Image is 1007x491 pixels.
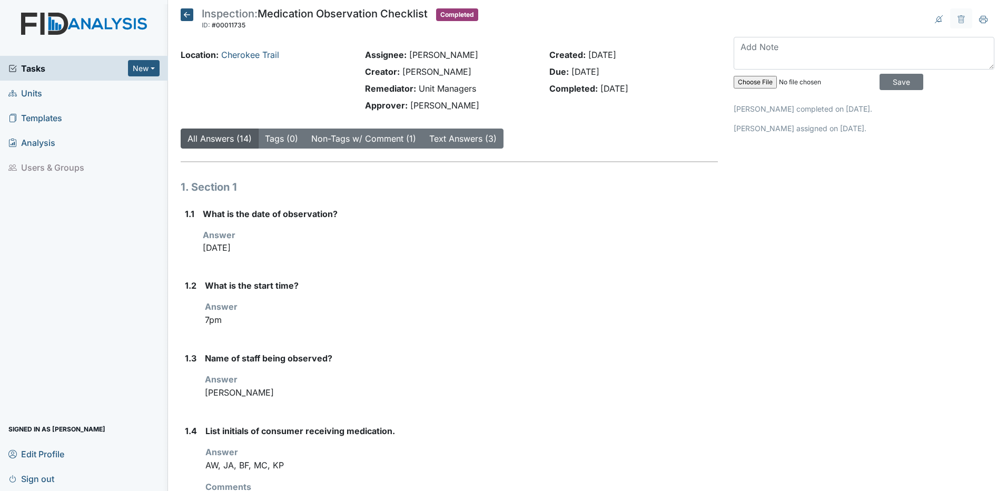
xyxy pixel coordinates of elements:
input: Save [880,74,923,90]
strong: Answer [205,301,238,312]
button: All Answers (14) [181,129,259,149]
strong: Due: [549,66,569,77]
label: What is the date of observation? [203,208,338,220]
a: Cherokee Trail [221,50,279,60]
strong: Answer [205,374,238,385]
strong: Answer [205,447,238,457]
label: 1.1 [185,208,194,220]
label: 1.3 [185,352,196,365]
span: [DATE] [600,83,628,94]
span: Units [8,85,42,101]
button: New [128,60,160,76]
strong: Creator: [365,66,400,77]
a: Tags (0) [265,133,298,144]
span: Signed in as [PERSON_NAME] [8,421,105,437]
span: [DATE] [571,66,599,77]
div: Medication Observation Checklist [202,8,428,32]
span: Completed [436,8,478,21]
strong: Created: [549,50,586,60]
span: [PERSON_NAME] [410,100,479,111]
strong: Remediator: [365,83,416,94]
span: #00011735 [212,21,245,29]
span: Edit Profile [8,446,64,462]
button: Non-Tags w/ Comment (1) [304,129,423,149]
button: Text Answers (3) [422,129,504,149]
p: [PERSON_NAME] assigned on [DATE]. [734,123,994,134]
a: All Answers (14) [187,133,252,144]
button: Tags (0) [258,129,305,149]
label: Name of staff being observed? [205,352,332,365]
strong: Approver: [365,100,408,111]
label: 1.2 [185,279,196,292]
label: List initials of consumer receiving medication. [205,425,395,437]
p: [DATE] [203,241,718,254]
a: Text Answers (3) [429,133,497,144]
span: Analysis [8,134,55,151]
span: Sign out [8,470,54,487]
span: Inspection: [202,7,258,20]
span: [DATE] [588,50,616,60]
strong: Answer [203,230,235,240]
span: Unit Managers [419,83,476,94]
a: Non-Tags w/ Comment (1) [311,133,416,144]
strong: Location: [181,50,219,60]
strong: Completed: [549,83,598,94]
strong: Assignee: [365,50,407,60]
h1: 1. Section 1 [181,179,718,195]
label: What is the start time? [205,279,299,292]
span: ID: [202,21,210,29]
span: [PERSON_NAME] [402,66,471,77]
p: [PERSON_NAME] completed on [DATE]. [734,103,994,114]
label: 1.4 [185,425,197,437]
a: Tasks [8,62,128,75]
span: Templates [8,110,62,126]
span: [PERSON_NAME] [409,50,478,60]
